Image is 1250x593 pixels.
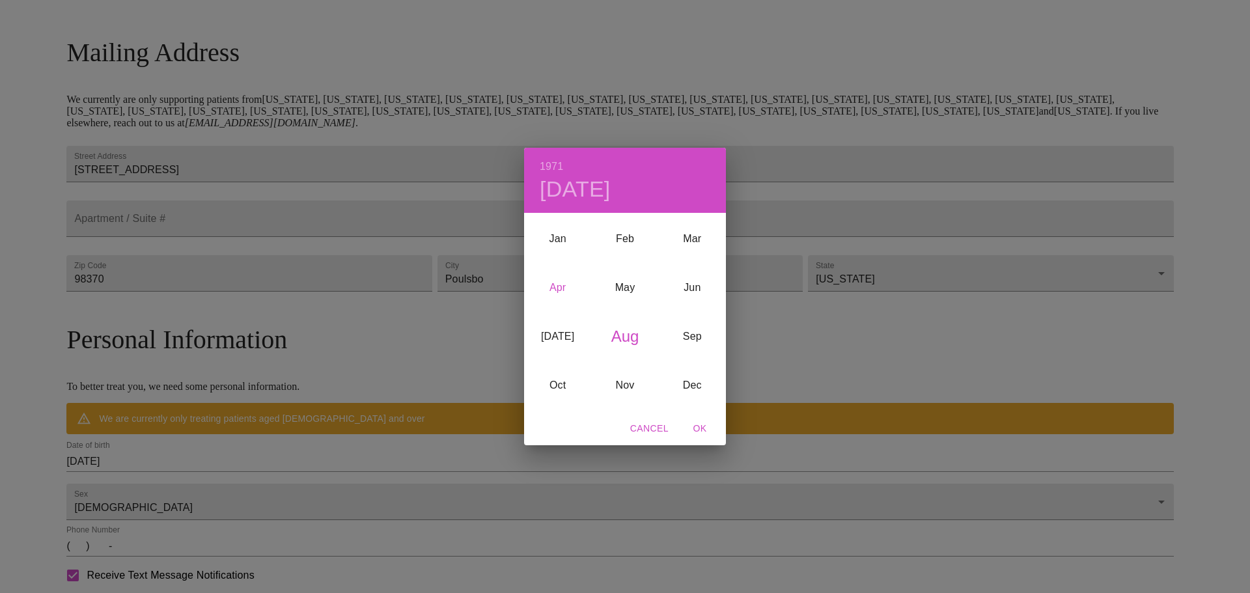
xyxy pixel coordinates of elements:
div: Aug [591,312,658,361]
button: 1971 [540,158,563,176]
span: Cancel [630,421,669,437]
div: Sep [659,312,726,361]
div: Jun [659,263,726,312]
span: OK [684,421,715,437]
div: Nov [591,361,658,409]
div: May [591,263,658,312]
button: OK [679,417,721,441]
div: Feb [591,214,658,263]
button: Cancel [625,417,674,441]
div: Jan [524,214,591,263]
div: Oct [524,361,591,409]
div: Apr [524,263,591,312]
div: Dec [659,361,726,409]
div: [DATE] [524,312,591,361]
button: [DATE] [540,176,611,203]
div: Mar [659,214,726,263]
